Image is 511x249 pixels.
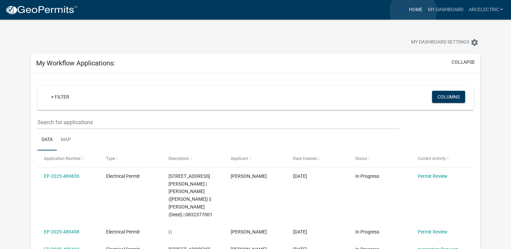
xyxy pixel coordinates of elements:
[162,150,224,167] datatable-header-cell: Description
[470,38,479,47] i: settings
[231,173,267,179] span: Rees Christensen
[452,59,475,66] button: collapse
[355,156,367,161] span: Status
[417,229,447,234] a: Permit Review
[425,3,466,16] a: My Dashboard
[44,156,81,161] span: Application Number
[406,3,425,16] a: Home
[100,150,162,167] datatable-header-cell: Type
[37,150,100,167] datatable-header-cell: Application Number
[46,91,75,103] a: + Filter
[106,229,140,234] span: Electrical Permit
[231,156,248,161] span: Applicant
[37,115,399,129] input: Search for applications
[231,229,267,234] span: Rees Christensen
[417,173,447,179] a: Permit Review
[411,38,469,47] span: My Dashboard Settings
[44,173,79,179] a: EP-2025-489836
[355,229,379,234] span: In Progress
[432,91,465,103] button: Columns
[169,229,172,234] span: | |
[355,173,379,179] span: In Progress
[293,173,307,179] span: 10/08/2025
[417,156,445,161] span: Current Activity
[411,150,473,167] datatable-header-cell: Current Activity
[224,150,286,167] datatable-header-cell: Applicant
[293,229,307,234] span: 10/07/2025
[349,150,411,167] datatable-header-cell: Status
[169,173,212,217] span: 3494 HARBOR AVE NEWTON | DETTMAN, DONALD L (Deed) || DETTMAN, JEAN M (Deed) | 0832377001
[466,3,506,16] a: ArcElectric
[406,36,484,49] button: My Dashboard Settingssettings
[44,229,79,234] a: EP-2025-489498
[106,156,115,161] span: Type
[106,173,140,179] span: Electrical Permit
[57,129,75,151] a: Map
[36,59,115,67] h5: My Workflow Applications:
[293,156,317,161] span: Date Created
[286,150,349,167] datatable-header-cell: Date Created
[169,156,189,161] span: Description
[37,129,57,151] a: Data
